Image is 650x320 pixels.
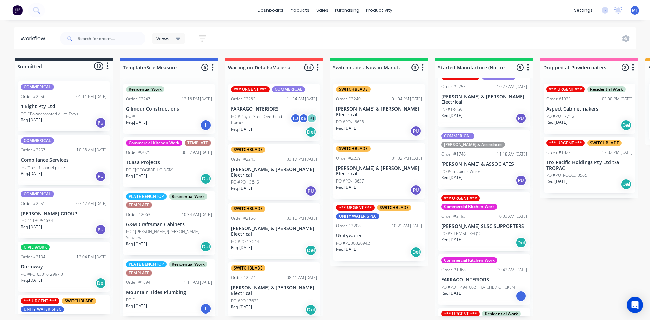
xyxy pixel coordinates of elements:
div: COMMERICALOrder #225107:42 AM [DATE][PERSON_NAME] GROUPPO #1139/54634Req.[DATE]PU [18,188,110,238]
div: TEMPLATE [126,270,152,276]
div: Order #2247 [126,96,150,102]
div: *** URGENT ***SWITCHBLADEUNITY WATER SPECOrder #220810:21 AM [DATE]UnitywaterPO #PU00020942Req.[D... [333,202,425,261]
div: Order #2257 [21,147,45,153]
p: FARRAGO INTERIORS [441,277,527,283]
p: Req. [DATE] [441,113,462,119]
p: PO #Container Works [441,169,481,175]
div: Del [621,179,632,190]
p: PO # [126,297,135,303]
div: 03:15 PM [DATE] [287,215,317,221]
div: 11:54 AM [DATE] [287,96,317,102]
div: Residential Work [169,261,207,267]
div: SWITCHBLADEOrder #224001:04 PM [DATE][PERSON_NAME] & [PERSON_NAME] ElectricalPO #PO-16638Req.[DAT... [333,84,425,140]
div: Order #2256 [21,93,45,100]
div: 12:16 PM [DATE] [182,96,212,102]
div: PU [516,113,526,124]
p: Aspect Cabinetmakers [546,106,632,112]
p: Gilmour Constructions [126,106,212,112]
div: Order #1894 [126,279,150,286]
div: ID [290,113,301,123]
p: Mountain Tides Plumbing [126,290,212,295]
div: Del [516,237,526,248]
div: COMMERICAL [21,191,54,197]
p: PO #[GEOGRAPHIC_DATA] [126,167,174,173]
div: Commercial Kitchen WorkOrder #196809:42 AM [DATE]FARRAGO INTERIORSPO #PO-FI494-002 - HATCHED CHIC... [438,254,530,305]
div: 11:11 AM [DATE] [182,279,212,286]
div: *** URGENT ***SWITCHBLADEOrder #182212:02 PM [DATE]Tro Pacific Holdings Pty Ltd t/a TROPACPO #POT... [544,137,635,193]
input: Search for orders... [78,32,145,45]
p: PO #PU00020942 [336,240,370,246]
div: Del [200,241,211,252]
p: 1 Eight Pty Ltd [21,104,107,110]
div: SWITCHBLADE [587,140,622,146]
p: Req. [DATE] [231,126,252,132]
p: [PERSON_NAME] & [PERSON_NAME] Electrical [441,94,527,105]
div: KB [299,113,309,123]
div: SWITCHBLADE [336,86,371,92]
div: UNITY WATER SPEC [336,213,379,219]
div: settings [570,5,596,15]
div: 03:17 PM [DATE] [287,156,317,162]
div: Del [305,245,316,256]
p: Req. [DATE] [441,290,462,296]
div: PLATE BENCHTOPResidential WorkTEMPLATEOrder #206310:34 AM [DATE]G&M Craftsman CabinetsPO #[PERSON... [123,191,215,256]
div: Residential Work [169,193,207,200]
div: PLATE BENCHTOPResidential WorkTEMPLATEOrder #189411:11 AM [DATE]Mountain Tides PlumbingPO #Req.[D... [123,259,215,317]
div: 08:41 AM [DATE] [287,275,317,281]
p: PO #PO-FI494-002 - HATCHED CHICKEN [441,284,515,290]
div: Order #1822 [546,149,571,156]
p: PO #PO-16638 [336,119,364,125]
p: Req. [DATE] [441,175,462,181]
div: Order #2224 [231,275,256,281]
div: PU [95,224,106,235]
div: *** URGENT ***Commercial Kitchen WorkOrder #219310:33 AM [DATE][PERSON_NAME] SLSC SUPPORTERSPO #S... [438,192,530,251]
p: Req. [DATE] [126,303,147,309]
p: Req. [DATE] [441,237,462,243]
p: PO #PO-13645 [231,179,259,185]
p: [PERSON_NAME] & ASSOCIATES [441,161,527,167]
div: Order #2075 [126,149,150,156]
div: Del [621,120,632,131]
div: 10:58 AM [DATE] [76,147,107,153]
div: 10:33 AM [DATE] [497,213,527,219]
div: Del [200,173,211,184]
p: Req. [DATE] [126,119,147,126]
p: Req. [DATE] [231,304,252,310]
div: PU [95,117,106,128]
div: Residential WorkOrder #224712:16 PM [DATE]Gilmour ConstructionsPO #Req.[DATE]I [123,84,215,134]
div: Commercial Kitchen Work [126,140,182,146]
div: I [516,291,526,302]
p: PO #PO 13623 [231,298,259,304]
div: Residential Work [482,311,521,317]
div: Commercial Kitchen Work [441,204,497,210]
div: Del [410,247,421,258]
div: PLATE BENCHTOP [126,193,167,200]
div: SWITCHBLADEOrder #224303:17 PM [DATE][PERSON_NAME] & [PERSON_NAME] ElectricalPO #PO-13645Req.[DAT... [228,144,320,200]
p: TCasa Projects [126,160,212,165]
div: COMMERICAL [21,84,54,90]
div: [PERSON_NAME] & Associates [441,142,505,148]
div: 10:21 AM [DATE] [392,223,422,229]
p: Unitywater [336,233,422,239]
div: Open Intercom Messenger [627,297,643,313]
div: PU [410,185,421,195]
div: 01:02 PM [DATE] [392,155,422,161]
div: SWITCHBLADE [62,298,96,304]
div: COMMERICALOrder #225601:11 PM [DATE]1 Eight Pty LtdPO #Powdercoated Alum TraysReq.[DATE]PU [18,81,110,131]
p: PO #PO-63316-2997.3 [21,271,63,277]
span: Views [156,35,169,42]
div: Order #1925 [546,96,571,102]
p: PO #POTROQLD-3565 [546,172,587,178]
span: MT [632,7,638,13]
div: purchasing [332,5,363,15]
div: 12:04 PM [DATE] [76,254,107,260]
div: CIVIL WORKOrder #213412:04 PM [DATE]DormwayPO #PO-63316-2997.3Req.[DATE]Del [18,242,110,292]
p: Compliance Services [21,157,107,163]
p: Req. [DATE] [336,125,357,131]
div: Residential Work [126,86,164,92]
div: CIVIL WORK [21,244,50,250]
div: 07:42 AM [DATE] [76,201,107,207]
div: PU [95,171,106,182]
div: Commercial Kitchen WorkTEMPLATEOrder #207506:37 AM [DATE]TCasa ProjectsPO #[GEOGRAPHIC_DATA]Req.[... [123,137,215,187]
div: SWITCHBLADE [231,265,265,271]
